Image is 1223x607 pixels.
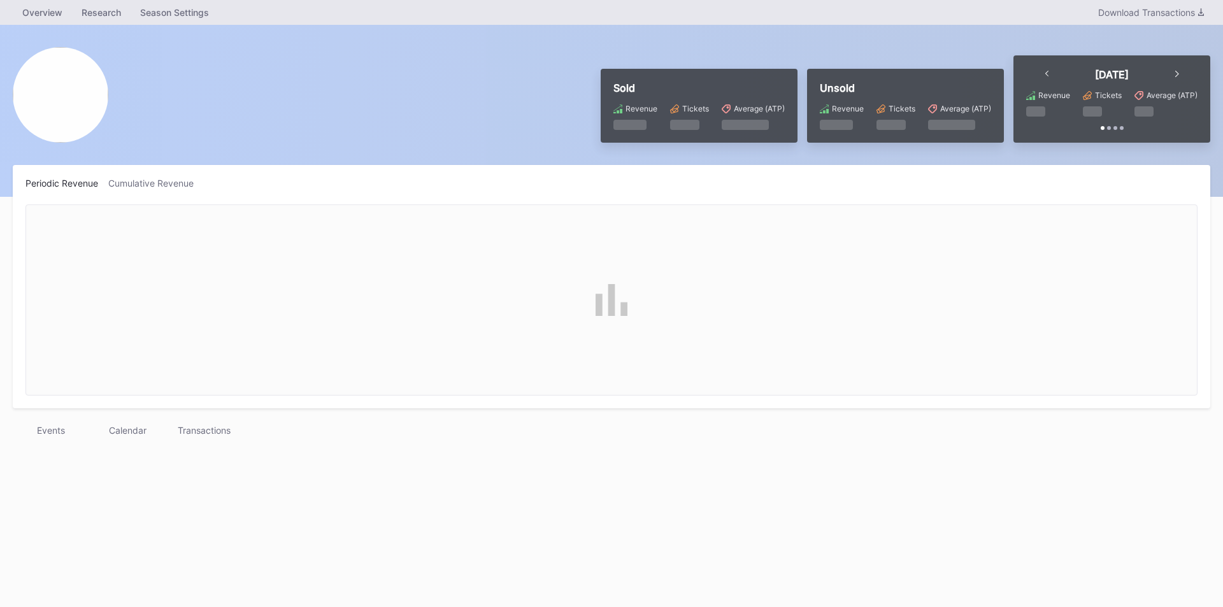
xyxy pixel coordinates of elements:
[1098,7,1204,18] div: Download Transactions
[13,421,89,439] div: Events
[1092,4,1210,21] button: Download Transactions
[940,104,991,113] div: Average (ATP)
[626,104,657,113] div: Revenue
[889,104,915,113] div: Tickets
[1038,90,1070,100] div: Revenue
[131,3,218,22] a: Season Settings
[613,82,785,94] div: Sold
[72,3,131,22] a: Research
[1095,68,1129,81] div: [DATE]
[682,104,709,113] div: Tickets
[1095,90,1122,100] div: Tickets
[89,421,166,439] div: Calendar
[25,178,108,189] div: Periodic Revenue
[734,104,785,113] div: Average (ATP)
[1147,90,1198,100] div: Average (ATP)
[832,104,864,113] div: Revenue
[820,82,991,94] div: Unsold
[13,3,72,22] a: Overview
[166,421,242,439] div: Transactions
[108,178,204,189] div: Cumulative Revenue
